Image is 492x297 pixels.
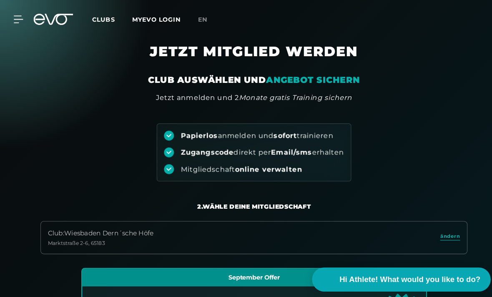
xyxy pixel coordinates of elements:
span: ändern [427,225,446,232]
div: Jetzt anmelden und 2 [151,90,341,100]
div: Mitgliedschaft [175,160,293,169]
div: direkt per erhalten [175,143,333,152]
strong: Email/sms [263,144,302,152]
div: 2. Wähle deine Mitgliedschaft [191,196,301,204]
span: Clubs [89,15,111,22]
strong: sofort [265,127,288,135]
button: Hi Athlete! What would you like to do? [302,259,475,282]
em: Monate gratis Training sichern [231,90,341,98]
em: ANGEBOT SICHERN [258,72,349,82]
strong: online verwalten [228,160,293,168]
strong: Papierlos [175,127,211,135]
div: anmelden und trainieren [175,127,323,136]
h1: JETZT MITGLIED WERDEN [54,42,438,72]
div: Club : Wiesbaden Dern´sche Höfe [46,221,149,231]
div: Marktstraße 2-6 , 65183 [46,232,149,239]
a: MYEVO LOGIN [128,15,175,22]
strong: Zugangscode [175,144,226,152]
a: Clubs [89,15,128,22]
span: Hi Athlete! What would you like to do? [329,265,465,277]
a: en [192,14,211,24]
div: CLUB AUSWÄHLEN UND [143,72,349,83]
a: ändern [427,225,446,235]
span: en [192,15,201,22]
